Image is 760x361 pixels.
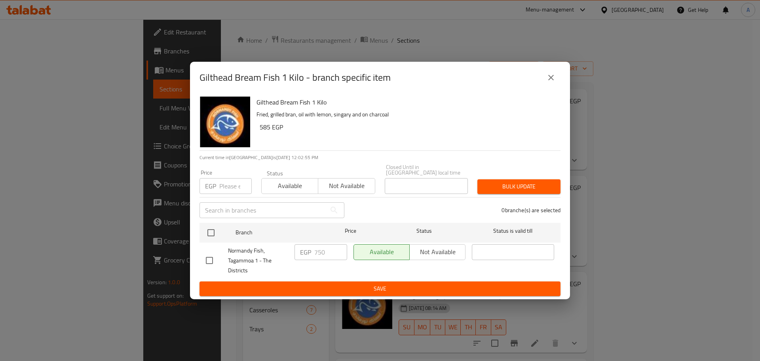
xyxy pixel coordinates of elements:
[219,178,252,194] input: Please enter price
[484,182,554,192] span: Bulk update
[321,180,372,192] span: Not available
[236,228,318,237] span: Branch
[265,180,315,192] span: Available
[199,281,560,296] button: Save
[472,226,554,236] span: Status is valid till
[261,178,318,194] button: Available
[205,181,216,191] p: EGP
[314,244,347,260] input: Please enter price
[206,284,554,294] span: Save
[199,97,250,147] img: Gilthead Bream Fish 1 Kilo
[383,226,465,236] span: Status
[318,178,375,194] button: Not available
[199,71,391,84] h2: Gilthead Bream Fish 1 Kilo - branch specific item
[477,179,560,194] button: Bulk update
[228,246,288,275] span: Normandy Fish, Tagammoa 1 - The Districts
[256,110,554,120] p: Fried, grilled bran, oil with lemon, singary and on charcoal
[199,154,560,161] p: Current time in [GEOGRAPHIC_DATA] is [DATE] 12:02:55 PM
[256,97,554,108] h6: Gilthead Bream Fish 1 Kilo
[324,226,377,236] span: Price
[541,68,560,87] button: close
[502,206,560,214] p: 0 branche(s) are selected
[260,122,554,133] h6: 585 EGP
[199,202,326,218] input: Search in branches
[300,247,311,257] p: EGP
